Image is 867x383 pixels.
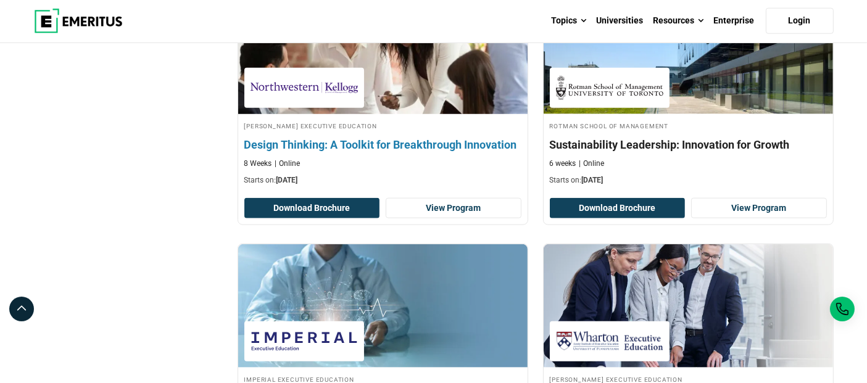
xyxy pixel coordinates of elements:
[251,74,358,102] img: Kellogg Executive Education
[556,327,663,355] img: Wharton Executive Education
[550,120,827,131] h4: Rotman School of Management
[550,137,827,152] h4: Sustainability Leadership: Innovation for Growth
[550,175,827,186] p: Starts on:
[766,8,834,34] a: Login
[244,120,521,131] h4: [PERSON_NAME] Executive Education
[691,198,827,219] a: View Program
[244,137,521,152] h4: Design Thinking: A Toolkit for Breakthrough Innovation
[276,176,298,184] span: [DATE]
[275,159,301,169] p: Online
[238,244,528,368] img: Digital Transformation in Healthcare: Innovation, Strategies & Processes | Online Healthcare Course
[386,198,521,219] a: View Program
[244,159,272,169] p: 8 Weeks
[544,244,833,368] img: Driving Strategic Innovation: Leading Complex Initiatives for Impact | Online Digital Transformat...
[582,176,604,184] span: [DATE]
[550,159,576,169] p: 6 weeks
[550,198,686,219] button: Download Brochure
[244,198,380,219] button: Download Brochure
[244,175,521,186] p: Starts on:
[556,74,663,102] img: Rotman School of Management
[579,159,605,169] p: Online
[251,327,358,355] img: Imperial Executive Education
